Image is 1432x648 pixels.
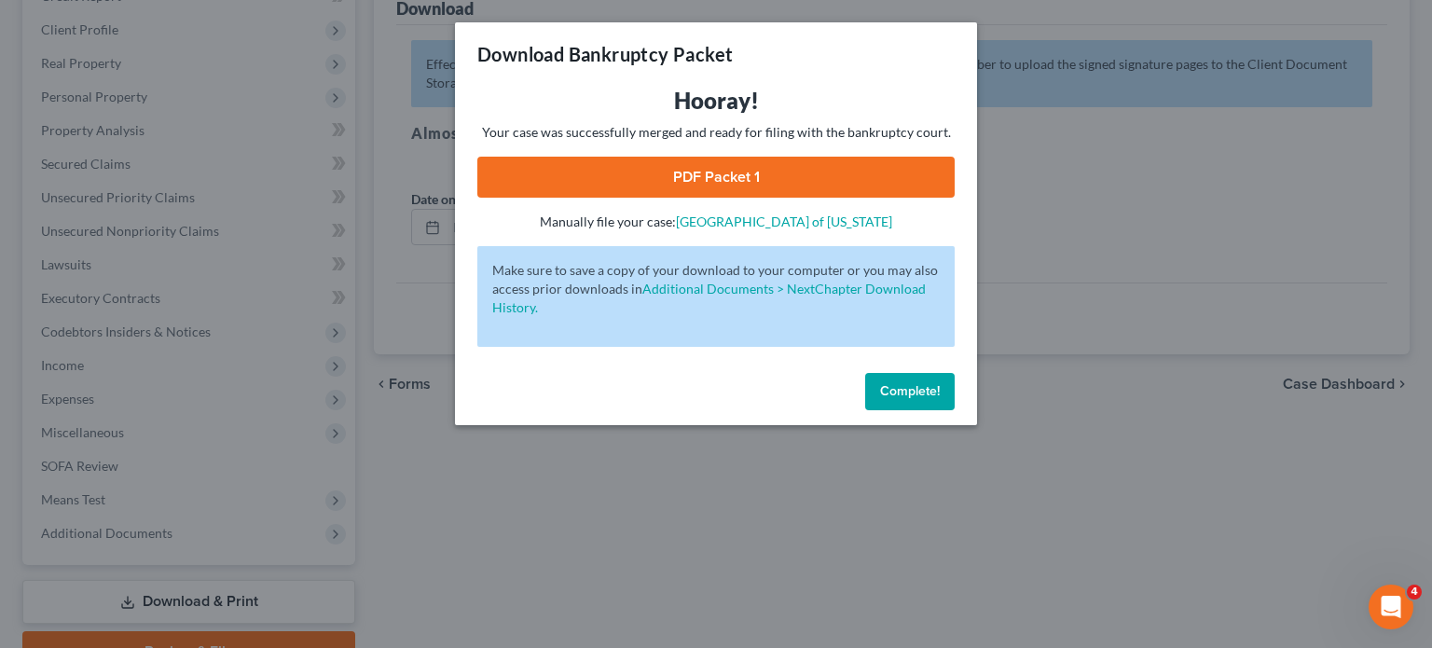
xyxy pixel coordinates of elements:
[880,383,940,399] span: Complete!
[1369,585,1413,629] iframe: Intercom live chat
[477,157,955,198] a: PDF Packet 1
[865,373,955,410] button: Complete!
[477,86,955,116] h3: Hooray!
[477,41,733,67] h3: Download Bankruptcy Packet
[492,261,940,317] p: Make sure to save a copy of your download to your computer or you may also access prior downloads in
[477,123,955,142] p: Your case was successfully merged and ready for filing with the bankruptcy court.
[492,281,926,315] a: Additional Documents > NextChapter Download History.
[676,214,892,229] a: [GEOGRAPHIC_DATA] of [US_STATE]
[1407,585,1422,600] span: 4
[477,213,955,231] p: Manually file your case:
